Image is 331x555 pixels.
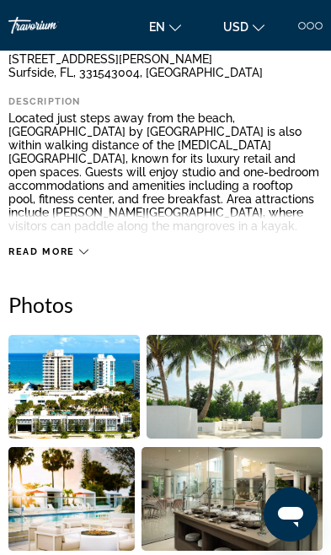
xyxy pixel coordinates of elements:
span: en [149,20,165,34]
button: Open full-screen image slider [147,334,323,439]
button: Open full-screen image slider [8,446,135,552]
div: Description [8,96,280,107]
span: Read more [8,246,75,257]
div: Located just steps away from the beach, [GEOGRAPHIC_DATA] by [GEOGRAPHIC_DATA] is also within wal... [8,111,323,233]
button: Change currency [215,14,273,39]
button: Change language [141,14,190,39]
h2: Photos [8,292,323,317]
button: Open full-screen image slider [141,446,323,552]
div: [STREET_ADDRESS][PERSON_NAME] Surfside, FL, 331543004, [GEOGRAPHIC_DATA] [8,52,323,79]
button: Open full-screen image slider [8,334,140,439]
iframe: Button to launch messaging window [264,488,318,542]
button: Read more [8,245,88,258]
span: USD [223,20,248,34]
